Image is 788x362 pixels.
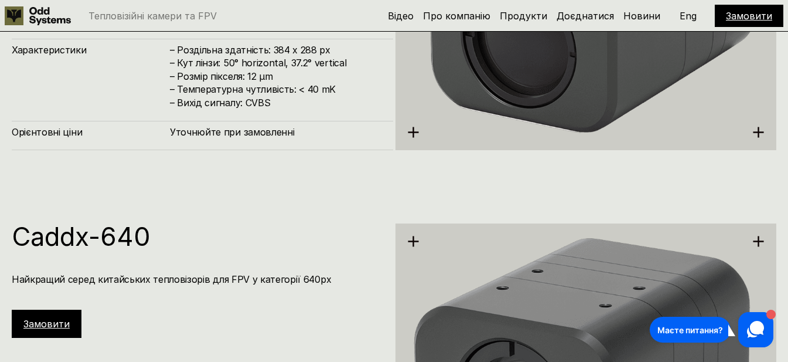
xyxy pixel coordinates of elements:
h1: Caddx-640 [12,224,381,249]
h4: Орієнтовні ціни [12,126,170,138]
a: Замовити [23,318,70,330]
a: Доєднатися [557,10,614,22]
a: Новини [623,10,660,22]
h4: Найкращий серед китайських тепловізорів для FPV у категорії 640px [12,273,381,286]
h4: Характеристики [12,43,170,56]
p: Eng [680,11,697,21]
a: Відео [388,10,414,22]
p: Тепловізійні камери та FPV [88,11,217,21]
h4: Уточнюйте при замовленні [170,126,381,138]
h4: – Роздільна здатність: 384 x 288 px – Кут лінзи: 50° horizontal, 37.2° vertical – Розмір пікселя:... [170,43,381,109]
iframe: HelpCrunch [647,309,776,350]
a: Про компанію [423,10,490,22]
a: Продукти [500,10,547,22]
a: Замовити [726,10,772,22]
